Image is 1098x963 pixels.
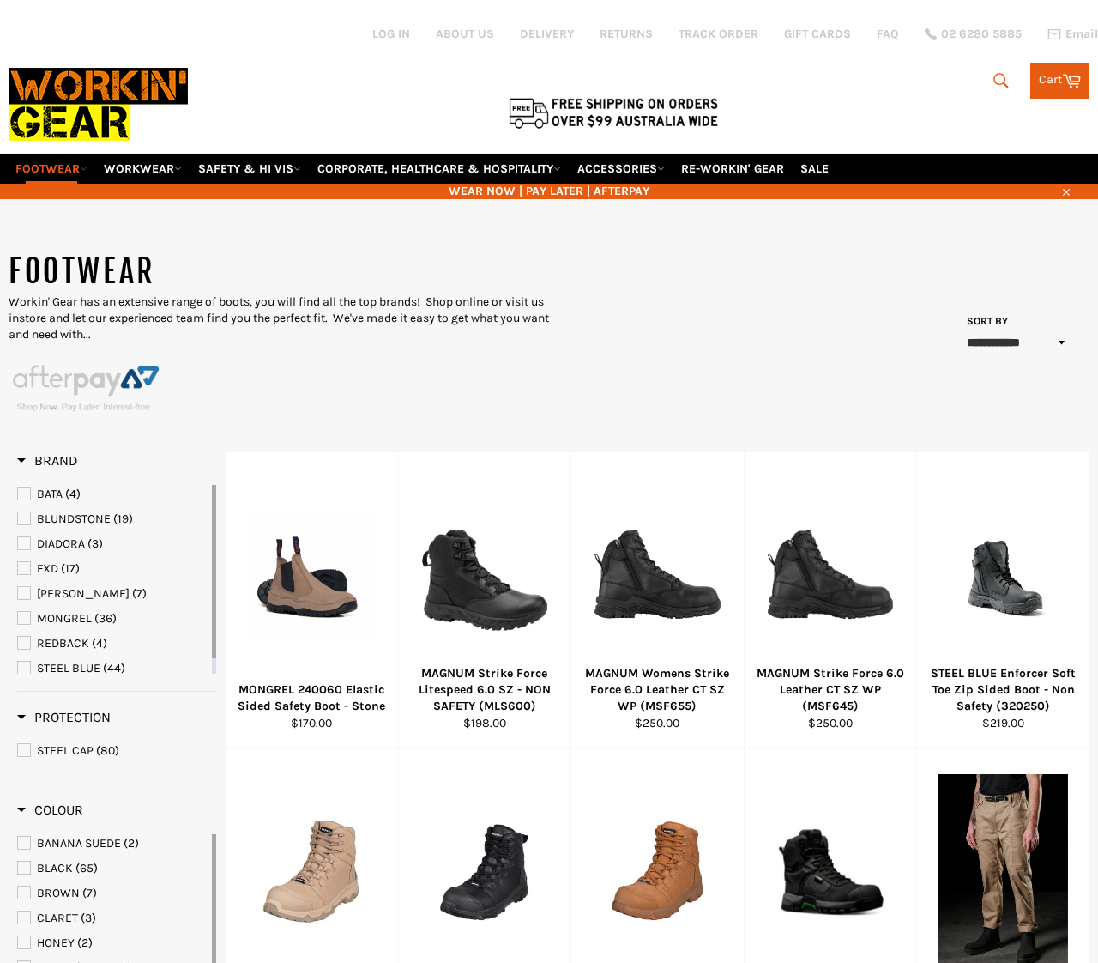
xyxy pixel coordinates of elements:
span: (3) [81,911,96,925]
a: RE-WORKIN' GEAR [674,154,791,184]
a: 02 6280 5885 [925,28,1022,40]
span: MONGREL [37,611,92,626]
span: FXD [37,561,58,576]
a: Log in [372,27,410,41]
a: FAQ [877,26,899,42]
a: BLACK [17,859,208,878]
span: (7) [82,886,97,900]
span: (4) [65,487,81,501]
a: BATA [17,485,208,504]
a: MAGNUM Strike Force Litespeed 6.0 SZ - NON SAFETY (MLS600)MAGNUM Strike Force Litespeed 6.0 SZ - ... [398,452,571,749]
span: BANANA SUEDE [37,836,121,851]
span: BATA [37,487,63,501]
span: (3) [87,536,103,551]
span: (4) [92,636,107,651]
span: CLARET [37,911,78,925]
a: MAGNUM Womens Strike Force 6.0 Leather CT SZ WP (MSF655)MAGNUM Womens Strike Force 6.0 Leather CT... [570,452,744,749]
span: BLACK [37,861,73,875]
a: MONGREL [17,609,208,628]
a: REDBACK [17,634,208,653]
a: SALE [793,154,836,184]
p: Workin' Gear has an extensive range of boots, you will find all the top brands! Shop online or vi... [9,294,549,343]
span: Brand [17,452,78,469]
span: BROWN [37,886,80,900]
div: MAGNUM Strike Force 6.0 Leather CT SZ WP (MSF645) [755,665,906,715]
a: FOOTWEAR [9,154,94,184]
span: (44) [103,661,125,675]
span: (7) [132,586,147,601]
span: (2) [124,836,139,851]
h3: Protection [17,709,111,726]
a: GIFT CARDS [784,26,851,42]
a: ACCESSORIES [570,154,672,184]
a: CORPORATE, HEALTHCARE & HOSPITALITY [311,154,568,184]
span: 02 6280 5885 [941,28,1022,40]
span: Protection [17,709,111,725]
span: HONEY [37,936,75,950]
span: (65) [75,861,98,875]
div: MAGNUM Strike Force Litespeed 6.0 SZ - NON SAFETY (MLS600) [409,665,560,715]
span: (2) [77,936,93,950]
a: BLUNDSTONE [17,510,208,529]
a: Cart [1030,63,1089,99]
a: DIADORA [17,535,208,554]
span: (19) [113,512,133,526]
span: BLUNDSTONE [37,512,111,526]
div: MONGREL 240060 Elastic Sided Safety Boot - Stone [237,681,388,715]
a: STEEL BLUE Enforcer Soft Toe Zip Sided Boot - Non Safety (320250)STEEL BLUE Enforcer Soft Toe Zip... [916,452,1089,749]
div: MAGNUM Womens Strike Force 6.0 Leather CT SZ WP (MSF655) [582,665,733,715]
span: STEEL BLUE [37,661,100,675]
img: Workin Gear leaders in Workwear, Safety Boots, PPE, Uniforms. Australia's No.1 in Workwear [9,56,188,153]
span: WEAR NOW | PAY LATER | AFTERPAY [9,183,1089,199]
div: STEEL BLUE Enforcer Soft Toe Zip Sided Boot - Non Safety (320250) [928,665,1079,715]
a: BROWN [17,884,208,903]
a: TRACK ORDER [679,26,758,42]
h1: FOOTWEAR [9,251,549,294]
span: (17) [61,561,80,576]
a: MONGREL 240060 Elastic Sided Safety Boot - StoneMONGREL 240060 Elastic Sided Safety Boot - Stone$... [225,452,398,749]
img: Flat $9.95 shipping Australia wide [506,94,721,130]
span: REDBACK [37,636,89,651]
a: HONEY [17,934,208,953]
span: DIADORA [37,536,85,551]
a: BANANA SUEDE [17,834,208,853]
a: WORKWEAR [97,154,189,184]
span: STEEL CAP [37,743,94,758]
label: Sort by [961,314,1008,329]
span: (36) [94,611,117,626]
h3: Brand [17,452,78,469]
a: RETURNS [600,26,653,42]
h3: Colour [17,802,83,819]
a: CLARET [17,909,208,928]
a: ABOUT US [436,26,494,42]
a: SAFETY & HI VIS [191,154,308,184]
span: [PERSON_NAME] [37,586,130,601]
span: (80) [96,743,119,758]
a: STEEL BLUE [17,659,208,678]
a: MACK [17,584,208,603]
a: Email [1047,27,1098,41]
span: Email [1065,28,1098,40]
a: MAGNUM Strike Force 6.0 Leather CT SZ WP (MSF645)MAGNUM Strike Force 6.0 Leather CT SZ WP (MSF645... [744,452,917,749]
a: FXD [17,560,208,578]
a: DELIVERY [520,26,574,42]
a: STEEL CAP [17,742,216,760]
